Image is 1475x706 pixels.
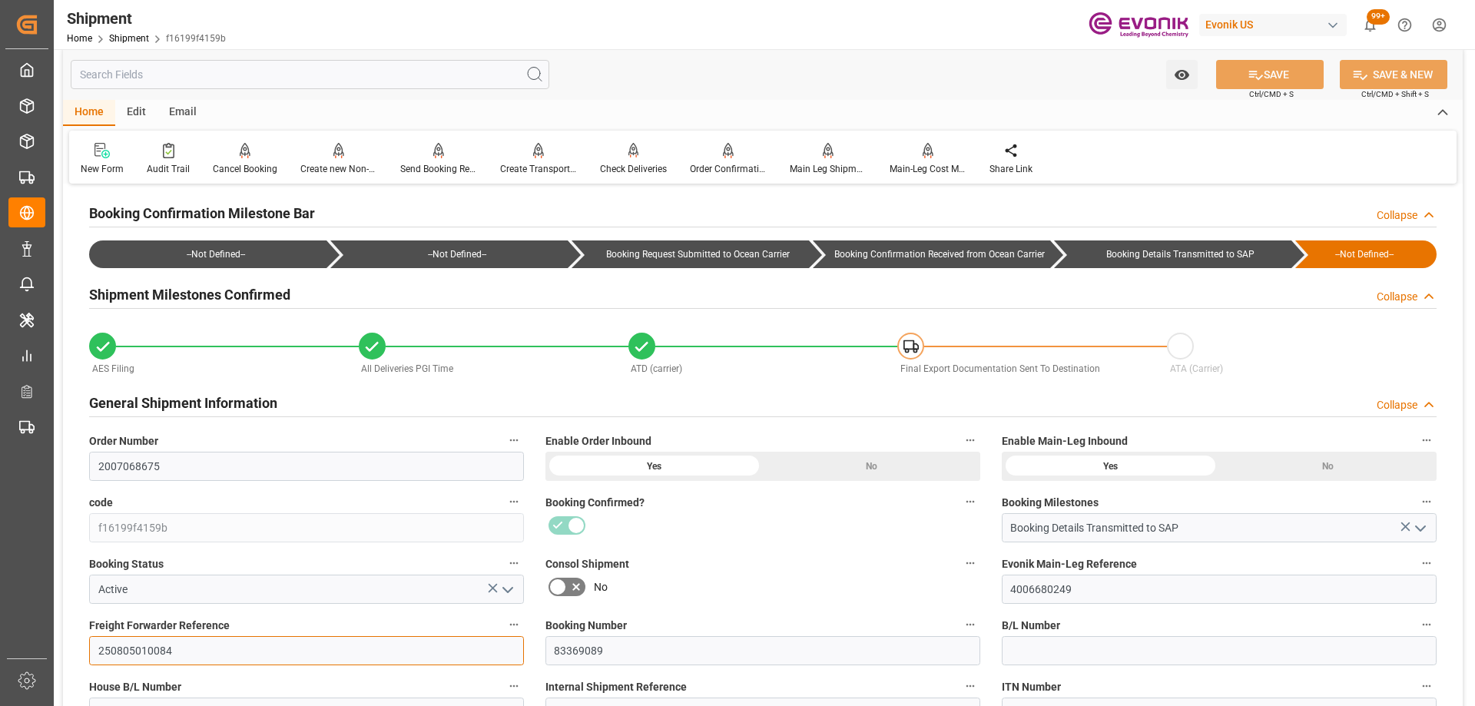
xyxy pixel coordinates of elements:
[89,556,164,572] span: Booking Status
[1069,240,1291,268] div: Booking Details Transmitted to SAP
[545,679,687,695] span: Internal Shipment Reference
[1377,207,1417,224] div: Collapse
[1089,12,1188,38] img: Evonik-brand-mark-Deep-Purple-RGB.jpeg_1700498283.jpeg
[213,162,277,176] div: Cancel Booking
[504,492,524,512] button: code
[1199,14,1347,36] div: Evonik US
[71,60,549,89] input: Search Fields
[81,162,124,176] div: New Form
[960,553,980,573] button: Consol Shipment
[89,618,230,634] span: Freight Forwarder Reference
[1219,452,1437,481] div: No
[790,162,867,176] div: Main Leg Shipment
[960,615,980,635] button: Booking Number
[104,240,326,268] div: --Not Defined--
[504,430,524,450] button: Order Number
[545,556,629,572] span: Consol Shipment
[594,579,608,595] span: No
[763,452,980,481] div: No
[1002,452,1219,481] div: Yes
[504,615,524,635] button: Freight Forwarder Reference
[1361,88,1429,100] span: Ctrl/CMD + Shift + S
[631,363,682,374] span: ATD (carrier)
[89,495,113,511] span: code
[1295,240,1437,268] div: --Not Defined--
[545,495,645,511] span: Booking Confirmed?
[504,553,524,573] button: Booking Status
[361,363,453,374] span: All Deliveries PGI Time
[960,492,980,512] button: Booking Confirmed?
[1367,9,1390,25] span: 99+
[1002,556,1137,572] span: Evonik Main-Leg Reference
[1002,433,1128,449] span: Enable Main-Leg Inbound
[600,162,667,176] div: Check Deliveries
[545,433,651,449] span: Enable Order Inbound
[1340,60,1447,89] button: SAVE & NEW
[1216,60,1324,89] button: SAVE
[989,162,1032,176] div: Share Link
[109,33,149,44] a: Shipment
[67,7,226,30] div: Shipment
[900,363,1100,374] span: Final Export Documentation Sent To Destination
[1353,8,1387,42] button: show 100 new notifications
[495,578,518,602] button: open menu
[1417,492,1437,512] button: Booking Milestones
[67,33,92,44] a: Home
[1166,60,1198,89] button: open menu
[545,452,763,481] div: Yes
[89,679,181,695] span: House B/L Number
[890,162,966,176] div: Main-Leg Cost Message
[400,162,477,176] div: Send Booking Request To ABS
[960,430,980,450] button: Enable Order Inbound
[89,284,290,305] h2: Shipment Milestones Confirmed
[1377,289,1417,305] div: Collapse
[1054,240,1291,268] div: Booking Details Transmitted to SAP
[960,676,980,696] button: Internal Shipment Reference
[1377,397,1417,413] div: Collapse
[346,240,568,268] div: --Not Defined--
[504,676,524,696] button: House B/L Number
[500,162,577,176] div: Create Transport Unit
[690,162,767,176] div: Order Confirmation
[92,363,134,374] span: AES Filing
[1170,363,1223,374] span: ATA (Carrier)
[89,203,315,224] h2: Booking Confirmation Milestone Bar
[330,240,568,268] div: --Not Defined--
[1387,8,1422,42] button: Help Center
[587,240,809,268] div: Booking Request Submitted to Ocean Carrier
[157,100,208,126] div: Email
[828,240,1050,268] div: Booking Confirmation Received from Ocean Carrier
[300,162,377,176] div: Create new Non-Conformance
[1311,240,1418,268] div: --Not Defined--
[1002,679,1061,695] span: ITN Number
[115,100,157,126] div: Edit
[147,162,190,176] div: Audit Trail
[1249,88,1294,100] span: Ctrl/CMD + S
[1002,495,1099,511] span: Booking Milestones
[1002,618,1060,634] span: B/L Number
[89,240,326,268] div: --Not Defined--
[63,100,115,126] div: Home
[813,240,1050,268] div: Booking Confirmation Received from Ocean Carrier
[545,618,627,634] span: Booking Number
[1199,10,1353,39] button: Evonik US
[1417,430,1437,450] button: Enable Main-Leg Inbound
[572,240,809,268] div: Booking Request Submitted to Ocean Carrier
[1417,553,1437,573] button: Evonik Main-Leg Reference
[89,433,158,449] span: Order Number
[1417,615,1437,635] button: B/L Number
[1417,676,1437,696] button: ITN Number
[1407,516,1430,540] button: open menu
[89,393,277,413] h2: General Shipment Information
